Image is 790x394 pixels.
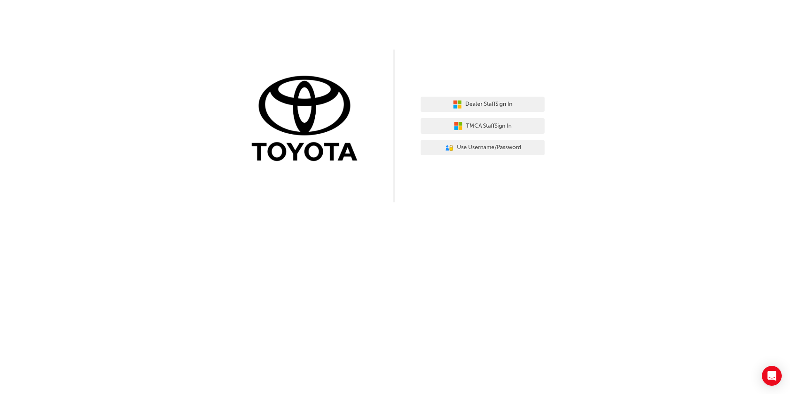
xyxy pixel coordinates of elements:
[421,118,545,134] button: TMCA StaffSign In
[457,143,521,152] span: Use Username/Password
[421,140,545,156] button: Use Username/Password
[465,100,512,109] span: Dealer Staff Sign In
[466,121,512,131] span: TMCA Staff Sign In
[762,366,782,386] div: Open Intercom Messenger
[245,74,369,165] img: Trak
[421,97,545,112] button: Dealer StaffSign In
